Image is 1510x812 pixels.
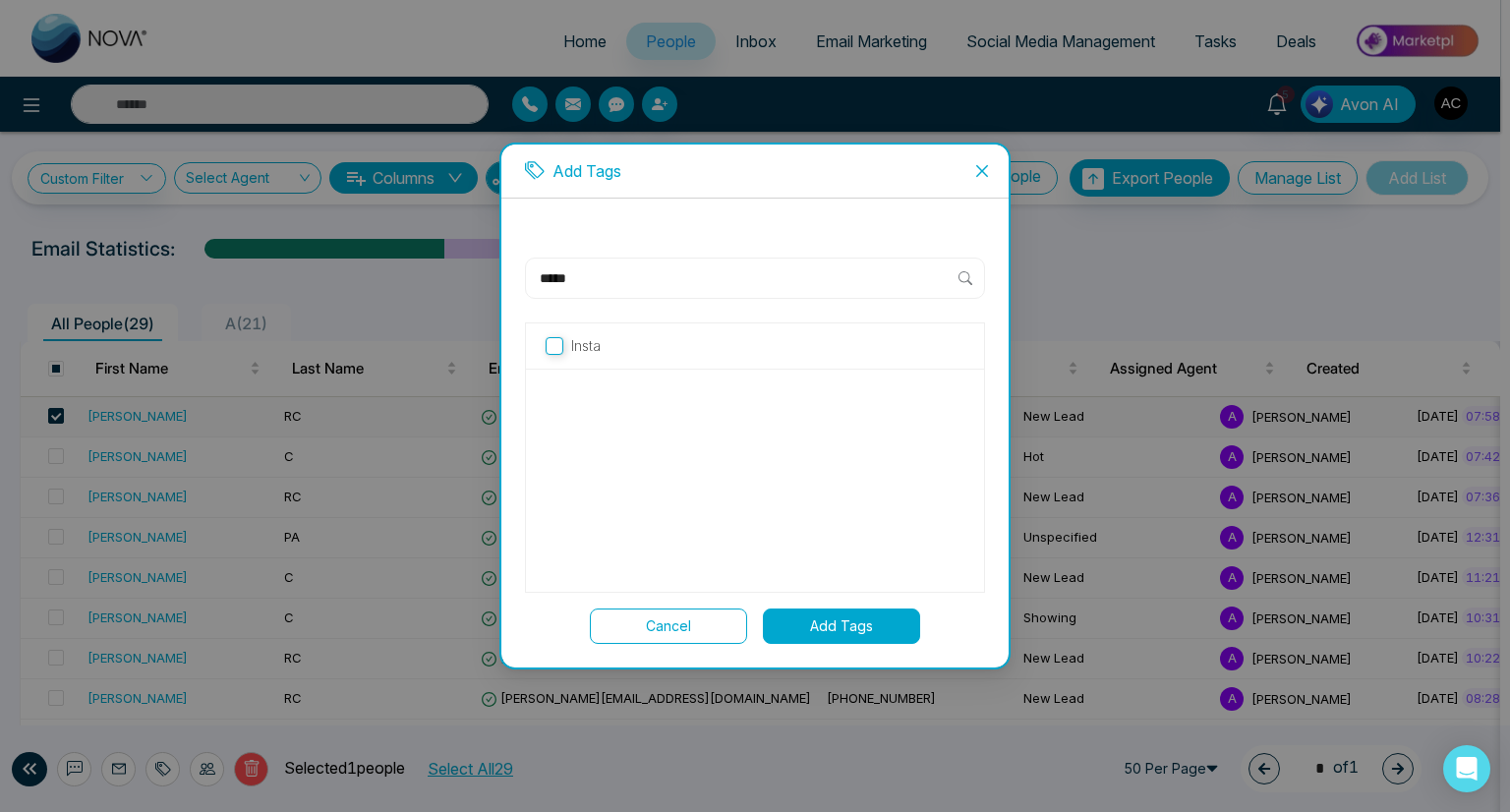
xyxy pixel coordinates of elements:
[763,609,920,644] button: Add Tags
[956,145,1009,198] button: Close
[552,160,621,182] p: Add Tags
[1443,745,1490,792] div: Open Intercom Messenger
[590,609,747,644] button: Cancel
[974,163,990,179] span: close
[571,335,601,357] p: Insta
[546,337,563,355] input: Insta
